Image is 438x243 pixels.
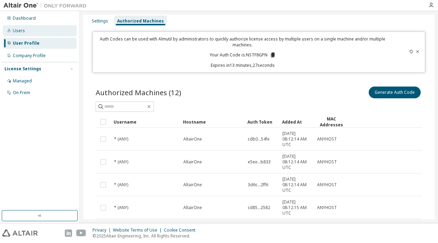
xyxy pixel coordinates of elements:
[93,233,200,239] p: © 2025 Altair Engineering, Inc. All Rights Reserved.
[183,205,202,210] span: AltairOne
[97,62,388,68] p: Expires in 13 minutes, 27 seconds
[183,159,202,165] span: AltairOne
[317,182,337,188] span: ANYHOST
[13,90,30,96] div: On Prem
[282,131,311,147] span: [DATE] 08:12:14 AM UTC
[210,52,276,58] p: Your Auth Code is: NSTF8GPN
[164,227,200,233] div: Cookie Consent
[2,229,38,237] img: altair_logo.svg
[3,2,90,9] img: Altair One
[13,16,36,21] div: Dashboard
[114,205,128,210] span: * (ANY)
[13,53,46,58] div: Company Profile
[282,154,311,170] span: [DATE] 08:12:14 AM UTC
[183,182,202,188] span: AltairOne
[114,136,128,142] span: * (ANY)
[183,116,242,127] div: Hostname
[114,116,177,127] div: Username
[317,159,337,165] span: ANYHOST
[317,136,337,142] span: ANYHOST
[96,88,181,97] span: Authorized Machines (12)
[13,40,40,46] div: User Profile
[117,18,164,24] div: Authorized Machines
[13,28,25,34] div: Users
[76,229,86,237] img: youtube.svg
[282,177,311,193] span: [DATE] 08:12:14 AM UTC
[282,199,311,216] span: [DATE] 08:12:15 AM UTC
[248,159,271,165] span: e5ee...b833
[369,87,421,98] button: Generate Auth Code
[65,229,72,237] img: linkedin.svg
[93,227,113,233] div: Privacy
[13,78,32,84] div: Managed
[114,182,128,188] span: * (ANY)
[248,205,270,210] span: cd85...2582
[92,18,108,24] div: Settings
[97,36,388,48] p: Auth Codes can be used with Almutil by administrators to quickly authorize license access by mult...
[282,116,311,127] div: Added At
[113,227,164,233] div: Website Terms of Use
[248,136,270,142] span: cdb0...54fe
[248,182,268,188] span: 3d6c...2ff6
[247,116,277,127] div: Auth Token
[183,136,202,142] span: AltairOne
[114,159,128,165] span: * (ANY)
[317,205,337,210] span: ANYHOST
[317,116,346,128] div: MAC Addresses
[5,66,41,72] div: License Settings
